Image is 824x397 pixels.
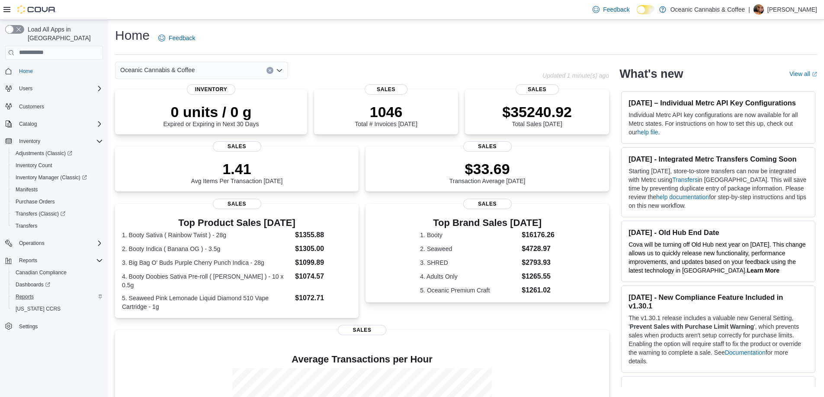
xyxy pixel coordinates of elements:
[19,257,37,264] span: Reports
[542,72,609,79] p: Updated 1 minute(s) ago
[16,83,103,94] span: Users
[628,167,808,210] p: Starting [DATE], store-to-store transfers can now be integrated with Metrc using in [GEOGRAPHIC_D...
[747,267,779,274] strong: Learn More
[213,141,261,152] span: Sales
[12,304,64,314] a: [US_STATE] CCRS
[628,314,808,365] p: The v1.30.1 release includes a valuable new General Setting, ' ', which prevents sales when produ...
[355,103,417,121] p: 1046
[637,129,658,136] a: help file
[338,325,386,335] span: Sales
[9,208,106,220] a: Transfers (Classic)
[122,231,292,239] dt: 1. Booty Sativa ( Rainbow Twist ) - 28g
[9,220,106,232] button: Transfers
[748,4,750,15] p: |
[9,184,106,196] button: Manifests
[12,209,69,219] a: Transfers (Classic)
[16,293,34,300] span: Reports
[16,222,37,229] span: Transfers
[16,281,50,288] span: Dashboards
[16,101,103,111] span: Customers
[16,210,65,217] span: Transfers (Classic)
[295,244,352,254] dd: $1305.00
[16,238,103,248] span: Operations
[16,255,103,266] span: Reports
[191,160,283,184] div: Avg Items Per Transaction [DATE]
[16,238,48,248] button: Operations
[122,218,352,228] h3: Top Product Sales [DATE]
[9,279,106,291] a: Dashboards
[628,241,805,274] span: Cova will be turning off Old Hub next year on [DATE]. This change allows us to quickly release ne...
[16,136,44,146] button: Inventory
[16,269,67,276] span: Canadian Compliance
[2,83,106,95] button: Users
[12,267,103,278] span: Canadian Compliance
[12,148,76,159] a: Adjustments (Classic)
[12,221,103,231] span: Transfers
[16,186,38,193] span: Manifests
[9,291,106,303] button: Reports
[2,118,106,130] button: Catalog
[630,323,754,330] strong: Prevent Sales with Purchase Limit Warning
[637,5,655,14] input: Dark Mode
[522,230,555,240] dd: $16176.26
[725,349,766,356] a: Documentation
[19,68,33,75] span: Home
[12,209,103,219] span: Transfers (Classic)
[19,323,38,330] span: Settings
[9,147,106,159] a: Adjustments (Classic)
[522,257,555,268] dd: $2793.93
[420,286,518,295] dt: 5. Oceanic Premium Craft
[16,66,103,76] span: Home
[812,72,817,77] svg: External link
[12,148,103,159] span: Adjustments (Classic)
[12,279,54,290] a: Dashboards
[16,255,41,266] button: Reports
[295,257,352,268] dd: $1099.89
[9,303,106,315] button: [US_STATE] CCRS
[12,160,56,171] a: Inventory Count
[767,4,817,15] p: [PERSON_NAME]
[16,119,40,129] button: Catalog
[670,4,745,15] p: Oceanic Cannabis & Coffee
[449,160,526,184] div: Transaction Average [DATE]
[266,67,273,74] button: Clear input
[420,231,518,239] dt: 1. Booty
[187,84,235,95] span: Inventory
[12,184,103,195] span: Manifests
[9,267,106,279] button: Canadian Compliance
[12,292,37,302] a: Reports
[420,218,555,228] h3: Top Brand Sales [DATE]
[16,305,61,312] span: [US_STATE] CCRS
[789,70,817,77] a: View allExternal link
[753,4,764,15] div: Garrett Doucette
[672,176,698,183] a: Transfers
[522,244,555,254] dd: $4728.97
[628,98,808,107] h3: [DATE] – Individual Metrc API Key Configurations
[295,230,352,240] dd: $1355.88
[16,198,55,205] span: Purchase Orders
[516,84,559,95] span: Sales
[628,111,808,137] p: Individual Metrc API key configurations are now available for all Metrc states. For instructions ...
[16,162,52,169] span: Inventory Count
[628,228,808,237] h3: [DATE] - Old Hub End Date
[155,29,199,47] a: Feedback
[522,271,555,282] dd: $1265.55
[463,199,512,209] span: Sales
[656,194,709,200] a: help documentation
[12,197,58,207] a: Purchase Orders
[12,221,41,231] a: Transfers
[420,258,518,267] dt: 3. SHRED
[19,138,40,145] span: Inventory
[9,172,106,184] a: Inventory Manager (Classic)
[420,245,518,253] dt: 2. Seaweed
[19,240,45,247] span: Operations
[463,141,512,152] span: Sales
[2,237,106,249] button: Operations
[276,67,283,74] button: Open list of options
[2,254,106,267] button: Reports
[12,184,41,195] a: Manifests
[19,85,32,92] span: Users
[19,121,37,127] span: Catalog
[2,320,106,333] button: Settings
